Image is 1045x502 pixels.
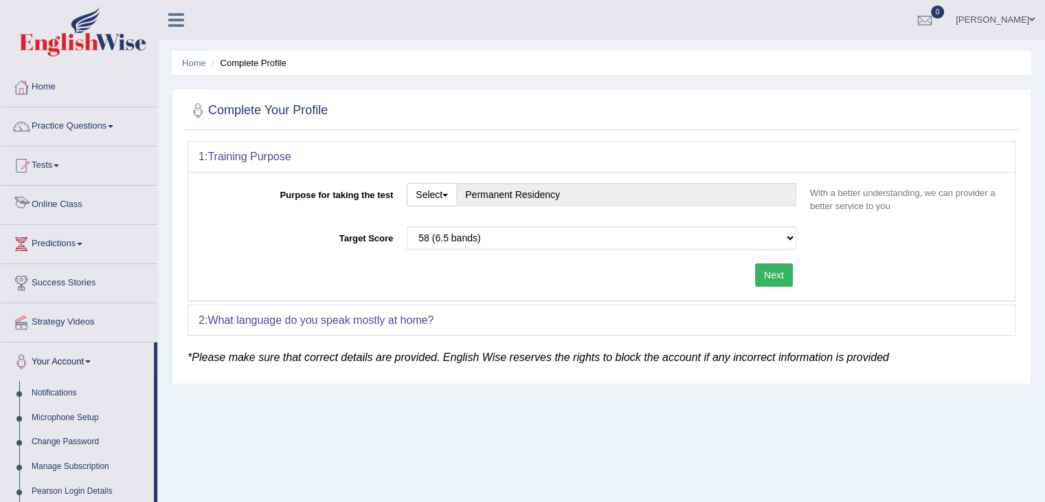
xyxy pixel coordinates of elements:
[199,226,400,245] label: Target Score
[1,342,154,377] a: Your Account
[1,186,157,220] a: Online Class
[207,314,434,326] b: What language do you speak mostly at home?
[1,264,157,298] a: Success Stories
[207,151,291,162] b: Training Purpose
[1,225,157,259] a: Predictions
[1,303,157,338] a: Strategy Videos
[188,100,328,121] h2: Complete Your Profile
[199,183,400,201] label: Purpose for taking the test
[1,68,157,102] a: Home
[188,142,1015,172] div: 1:
[755,263,793,287] button: Next
[25,455,154,479] a: Manage Subscription
[25,381,154,406] a: Notifications
[188,351,889,363] em: *Please make sure that correct details are provided. English Wise reserves the rights to block th...
[803,186,1004,212] p: With a better understanding, we can provider a better service to you
[407,183,457,206] button: Select
[182,58,206,68] a: Home
[25,430,154,455] a: Change Password
[1,146,157,181] a: Tests
[25,406,154,430] a: Microphone Setup
[188,305,1015,336] div: 2:
[208,56,286,69] li: Complete Profile
[1,107,157,142] a: Practice Questions
[931,6,945,19] span: 0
